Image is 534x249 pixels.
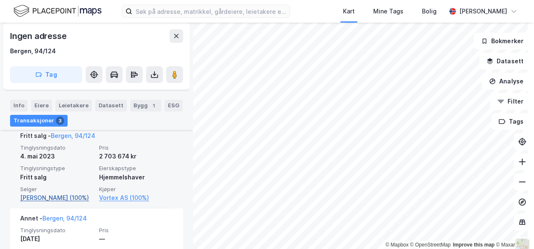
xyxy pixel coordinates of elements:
a: Bergen, 94/124 [51,132,95,139]
span: Eierskapstype [99,165,173,172]
div: 3 [56,117,64,125]
div: [DATE] [20,234,94,244]
div: Info [10,100,28,112]
div: Datasett [95,100,127,112]
a: Bergen, 94/124 [42,215,87,222]
a: OpenStreetMap [410,242,451,248]
span: Tinglysningstype [20,165,94,172]
a: Vortex AS (100%) [99,193,173,203]
button: Tag [10,66,82,83]
div: Transaksjoner [10,115,68,127]
div: Fritt salg - [20,131,95,144]
button: Filter [490,93,531,110]
a: Mapbox [385,242,408,248]
span: Pris [99,144,173,151]
div: Eiere [31,100,52,112]
button: Analyse [482,73,531,90]
div: 1 [149,101,158,110]
div: 2 703 674 kr [99,151,173,161]
div: Bygg [130,100,161,112]
div: Annet - [20,213,87,227]
a: Improve this map [453,242,495,248]
span: Selger [20,186,94,193]
div: Ingen adresse [10,29,68,43]
a: [PERSON_NAME] (100%) [20,193,94,203]
button: Datasett [479,53,531,70]
img: logo.f888ab2527a4732fd821a326f86c7f29.svg [13,4,102,18]
div: Bolig [422,6,437,16]
button: Tags [492,113,531,130]
div: — [99,234,173,244]
div: Bergen, 94/124 [10,46,56,56]
input: Søk på adresse, matrikkel, gårdeiere, leietakere eller personer [132,5,290,18]
div: Leietakere [55,100,92,112]
span: Tinglysningsdato [20,227,94,234]
div: Hjemmelshaver [99,172,173,182]
button: Bokmerker [474,33,531,49]
div: Mine Tags [373,6,403,16]
span: Tinglysningsdato [20,144,94,151]
div: 4. mai 2023 [20,151,94,161]
span: Kjøper [99,186,173,193]
div: Kart [343,6,355,16]
div: ESG [165,100,183,112]
div: Fritt salg [20,172,94,182]
div: [PERSON_NAME] [459,6,507,16]
iframe: Chat Widget [492,209,534,249]
span: Pris [99,227,173,234]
